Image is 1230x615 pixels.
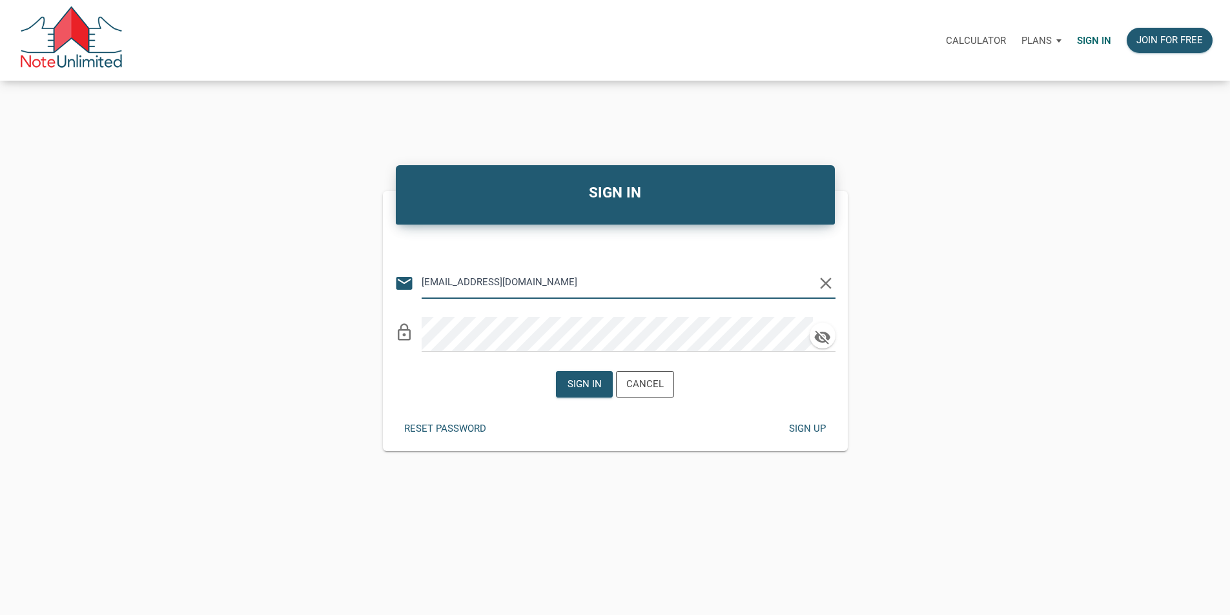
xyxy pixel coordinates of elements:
i: clear [816,274,835,293]
div: Cancel [626,377,664,392]
img: NoteUnlimited [19,6,123,74]
i: email [395,274,414,293]
a: Join for free [1119,20,1220,61]
div: Reset password [404,421,486,436]
p: Plans [1021,35,1052,46]
button: Reset password [395,416,496,441]
div: Join for free [1136,33,1203,48]
button: Plans [1014,21,1069,60]
a: Calculator [938,20,1014,61]
button: Sign up [779,416,835,441]
input: Email [422,268,816,297]
a: Sign in [1069,20,1119,61]
p: Sign in [1077,35,1111,46]
button: Cancel [616,371,674,398]
i: lock_outline [395,323,414,342]
a: Plans [1014,20,1069,61]
div: Sign up [788,421,825,436]
button: Join for free [1127,28,1213,53]
div: Sign in [568,377,602,392]
h4: SIGN IN [405,182,825,204]
p: Calculator [946,35,1006,46]
button: Sign in [556,371,613,398]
